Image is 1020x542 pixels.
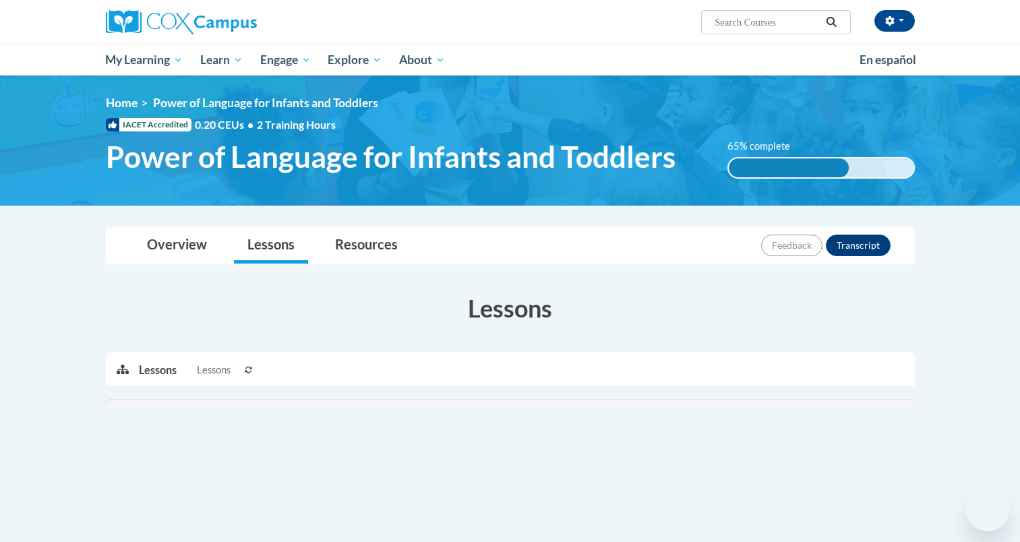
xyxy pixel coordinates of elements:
[200,52,243,68] span: Learn
[234,228,308,264] a: Lessons
[247,118,253,131] span: •
[195,117,257,132] span: 0.20 CEUs
[761,235,822,256] button: Feedback
[106,10,362,34] a: Cox Campus
[106,10,257,34] img: Cox Campus
[874,10,915,32] button: Account Settings
[139,363,177,378] p: Lessons
[851,46,925,74] a: En español
[197,363,231,378] span: Lessons
[729,158,849,177] div: 65% complete
[97,44,192,76] a: My Learning
[257,118,336,131] span: 2 Training Hours
[106,118,191,131] span: IACET Accredited
[133,228,220,264] a: Overview
[826,235,891,256] button: Transcript
[860,53,916,67] span: En español
[106,291,915,325] h3: Lessons
[328,52,382,68] span: Explore
[713,14,821,30] input: Search Courses
[106,96,138,110] a: Home
[86,44,935,76] div: Main menu
[191,44,251,76] a: Learn
[260,52,311,68] span: Engage
[106,139,676,175] span: Power of Language for Infants and Toddlers
[966,488,1009,531] iframe: Button to launch messaging window
[319,44,390,76] a: Explore
[251,44,320,76] a: Engage
[390,44,454,76] a: About
[727,139,805,154] label: 65% complete
[105,52,183,68] span: My Learning
[322,228,411,264] a: Resources
[399,52,445,68] span: About
[821,14,841,30] button: Search
[153,96,378,110] span: Power of Language for Infants and Toddlers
